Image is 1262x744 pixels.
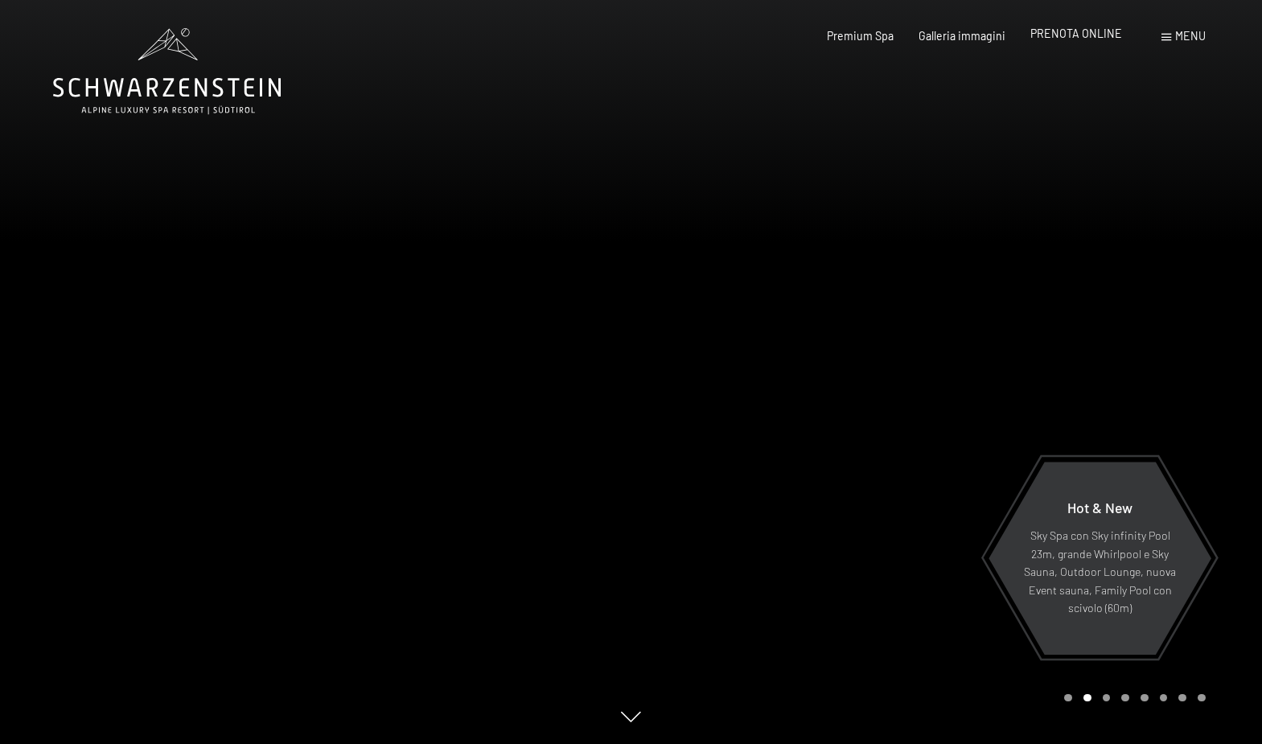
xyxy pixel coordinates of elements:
[1059,694,1205,702] div: Carousel Pagination
[1121,694,1129,702] div: Carousel Page 4
[1030,27,1122,40] a: PRENOTA ONLINE
[919,29,1005,43] a: Galleria immagini
[1198,694,1206,702] div: Carousel Page 8
[1141,694,1149,702] div: Carousel Page 5
[1064,694,1072,702] div: Carousel Page 1
[1023,527,1177,618] p: Sky Spa con Sky infinity Pool 23m, grande Whirlpool e Sky Sauna, Outdoor Lounge, nuova Event saun...
[1067,499,1133,516] span: Hot & New
[1178,694,1186,702] div: Carousel Page 7
[1160,694,1168,702] div: Carousel Page 6
[1083,694,1091,702] div: Carousel Page 2 (Current Slide)
[1103,694,1111,702] div: Carousel Page 3
[827,29,894,43] a: Premium Spa
[1175,29,1206,43] span: Menu
[988,461,1212,656] a: Hot & New Sky Spa con Sky infinity Pool 23m, grande Whirlpool e Sky Sauna, Outdoor Lounge, nuova ...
